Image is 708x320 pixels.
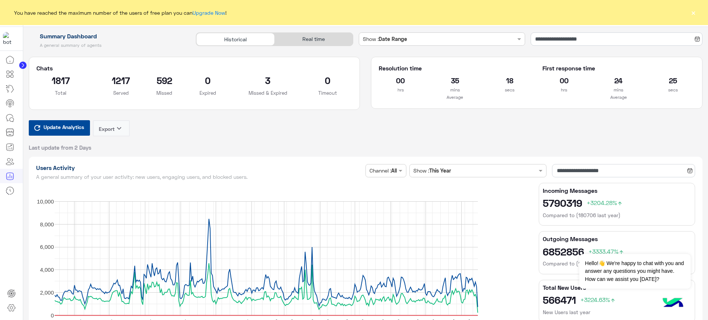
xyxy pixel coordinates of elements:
h5: Outgoing Messages [543,235,691,243]
p: hrs [542,86,586,94]
img: 1403182699927242 [3,32,16,45]
h6: New Users last year [543,309,691,316]
h2: 25 [651,74,695,86]
text: 8,000 [40,221,54,227]
button: Update Analytics [29,120,90,136]
div: Real time [275,33,353,46]
h6: Compared to (180706 last year) [543,260,691,267]
h5: First response time [542,65,695,72]
h5: Chats [37,65,353,72]
h2: 0 [303,74,353,86]
text: 4,000 [40,267,54,273]
img: hulul-logo.png [660,291,686,316]
p: Timeout [303,89,353,97]
p: Average [542,94,695,101]
text: 0 [51,312,53,318]
text: 10,000 [37,198,54,204]
h5: Incoming Messages [543,187,691,194]
p: secs [651,86,695,94]
button: × [690,9,697,16]
p: Total [37,89,86,97]
p: Missed [156,89,172,97]
h2: 3 [243,74,292,86]
p: mins [433,86,477,94]
span: Last update from 2 Days [29,144,91,151]
p: secs [488,86,531,94]
span: Hello!👋 We're happy to chat with you and answer any questions you might have. How can we assist y... [579,254,690,289]
h6: Compared to (180706 last year) [543,212,691,219]
span: +3204.28% [587,199,623,206]
text: 2,000 [40,289,54,295]
h2: 35 [433,74,477,86]
p: mins [597,86,640,94]
h2: 24 [597,74,640,86]
span: +3224.63% [580,296,616,303]
h1: Users Activity [36,164,363,171]
h2: 566471 [543,294,691,306]
h2: 0 [183,74,232,86]
h2: 00 [379,74,422,86]
p: Average [379,94,531,101]
p: Expired [183,89,232,97]
i: keyboard_arrow_down [115,124,124,133]
h5: Total New Users [543,284,691,291]
h5: A general summary of your user activity: new users, engaging users, and blocked users. [36,174,363,180]
h2: 00 [542,74,586,86]
h2: 592 [156,74,172,86]
div: Historical [196,33,274,46]
h1: Summary Dashboard [29,32,188,40]
h2: 1217 [96,74,145,86]
text: 6,000 [40,244,54,250]
h2: 1817 [37,74,86,86]
h5: Resolution time [379,65,531,72]
span: Update Analytics [42,122,86,132]
p: hrs [379,86,422,94]
button: Exportkeyboard_arrow_down [93,120,130,136]
h2: 6852856 [543,246,691,257]
p: Missed & Expired [243,89,292,97]
a: Upgrade Now [192,10,225,16]
h2: 18 [488,74,531,86]
p: Served [96,89,145,97]
h5: A general summary of agents [29,42,188,48]
h2: 5790319 [543,197,691,209]
span: You have reached the maximum number of the users of free plan you can ! [14,9,226,17]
